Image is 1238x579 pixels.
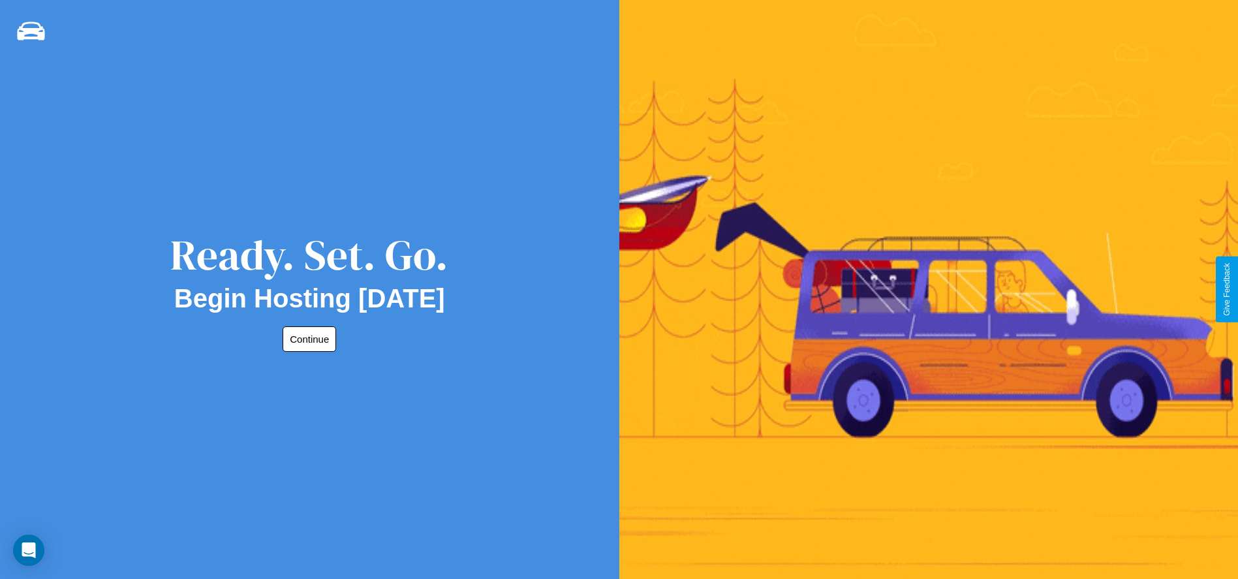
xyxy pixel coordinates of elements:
h2: Begin Hosting [DATE] [174,284,445,313]
div: Give Feedback [1222,263,1231,316]
div: Open Intercom Messenger [13,535,44,566]
div: Ready. Set. Go. [170,226,448,284]
button: Continue [283,326,336,352]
